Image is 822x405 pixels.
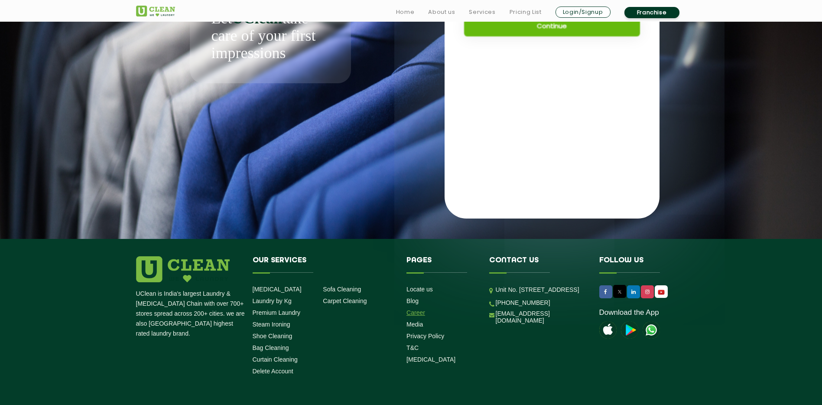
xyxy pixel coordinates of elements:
[624,7,679,18] a: Franchise
[136,6,175,16] img: UClean Laundry and Dry Cleaning
[253,356,298,363] a: Curtain Cleaning
[406,333,444,340] a: Privacy Policy
[253,297,292,304] a: Laundry by Kg
[469,7,495,17] a: Services
[396,7,415,17] a: Home
[253,333,292,340] a: Shoe Cleaning
[599,321,617,339] img: apple-icon.png
[406,321,423,328] a: Media
[406,286,433,293] a: Locate us
[406,309,425,316] a: Career
[406,256,476,273] h4: Pages
[211,10,329,62] p: Let take care of your first impressions
[323,297,367,304] a: Carpet Cleaning
[510,7,542,17] a: Pricing List
[599,308,659,317] a: Download the App
[253,286,302,293] a: [MEDICAL_DATA]
[406,356,455,363] a: [MEDICAL_DATA]
[496,310,586,324] a: [EMAIL_ADDRESS][DOMAIN_NAME]
[323,286,361,293] a: Sofa Cleaning
[406,344,419,351] a: T&C
[496,285,586,295] p: Unit No. [STREET_ADDRESS]
[489,256,586,273] h4: Contact us
[253,321,290,328] a: Steam Ironing
[136,256,230,282] img: logo.png
[136,289,246,339] p: UClean is India's largest Laundry & [MEDICAL_DATA] Chain with over 700+ stores spread across 200+...
[621,321,638,339] img: playstoreicon.png
[406,297,419,304] a: Blog
[253,256,394,273] h4: Our Services
[556,7,611,18] a: Login/Signup
[599,256,676,273] h4: Follow us
[253,309,301,316] a: Premium Laundry
[428,7,455,17] a: About us
[253,368,293,375] a: Delete Account
[656,287,667,297] img: UClean Laundry and Dry Cleaning
[643,321,660,339] img: UClean Laundry and Dry Cleaning
[253,344,289,351] a: Bag Cleaning
[496,299,550,306] a: [PHONE_NUMBER]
